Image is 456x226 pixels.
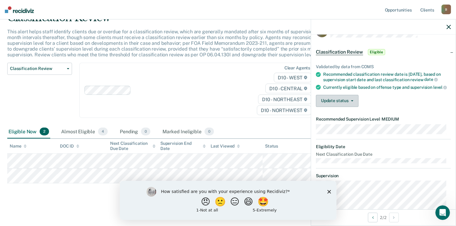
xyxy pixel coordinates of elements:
[7,29,345,58] p: This alert helps staff identify clients due or overdue for a classification review, which are gen...
[10,144,27,149] div: Name
[120,181,336,220] iframe: Survey by Kim from Recidiviz
[98,128,108,135] span: 4
[323,72,451,82] div: Recommended classification review date is [DATE], based on supervision start date and last classi...
[60,125,109,138] div: Almost Eligible
[380,117,382,121] span: •
[323,85,451,90] div: Currently eligible based on offense type and supervision
[441,5,451,14] div: B
[433,85,447,90] span: level
[265,144,278,149] div: Status
[311,42,456,62] div: Classification ReviewEligible
[316,64,451,69] div: Validated by data from COMS
[316,144,451,149] dt: Eligibility Date
[435,205,450,220] iframe: Intercom live chat
[368,49,385,55] span: Eligible
[257,105,311,115] span: D10 - NORTHWEST
[205,128,214,135] span: 0
[119,125,152,138] div: Pending
[265,84,311,93] span: D10 - CENTRAL
[316,117,451,122] dt: Recommended Supervision Level MEDIUM
[389,213,399,222] button: Next Opportunity
[211,144,240,149] div: Last Viewed
[60,144,79,149] div: DOC ID
[368,213,378,222] button: Previous Opportunity
[161,125,215,138] div: Marked Ineligible
[316,95,359,107] button: Update status
[160,141,206,151] div: Supervision End Date
[311,209,456,225] div: 2 / 2
[10,66,64,71] span: Classification Review
[5,6,34,13] img: Recidiviz
[110,141,156,151] div: Next Classification Due Date
[316,173,451,178] dt: Supervision
[7,125,50,138] div: Eligible Now
[258,95,311,104] span: D10 - NORTHEAST
[424,77,438,82] span: date
[284,65,310,71] div: Clear agents
[316,152,451,157] dt: Next Classification Due Date
[40,128,49,135] span: 2
[274,73,311,82] span: D10 - WEST
[141,128,150,135] span: 0
[7,12,349,29] div: Classification Review
[316,49,363,55] span: Classification Review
